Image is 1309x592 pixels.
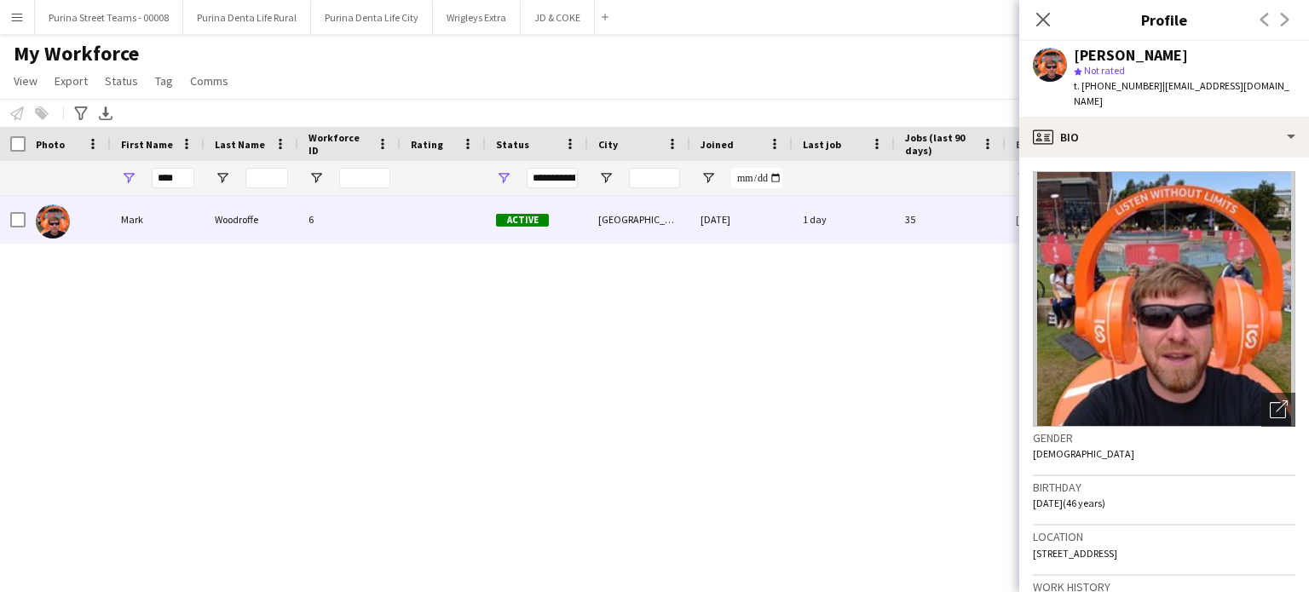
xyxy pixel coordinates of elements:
[1016,138,1043,151] span: Email
[309,170,324,186] button: Open Filter Menu
[14,41,139,66] span: My Workforce
[411,138,443,151] span: Rating
[55,73,88,89] span: Export
[690,196,793,243] div: [DATE]
[111,196,205,243] div: Mark
[121,138,173,151] span: First Name
[496,170,511,186] button: Open Filter Menu
[95,103,116,124] app-action-btn: Export XLSX
[190,73,228,89] span: Comms
[629,168,680,188] input: City Filter Input
[14,73,37,89] span: View
[496,138,529,151] span: Status
[496,214,549,227] span: Active
[598,138,618,151] span: City
[215,138,265,151] span: Last Name
[598,170,614,186] button: Open Filter Menu
[1019,117,1309,158] div: Bio
[731,168,782,188] input: Joined Filter Input
[1261,393,1295,427] div: Open photos pop-in
[588,196,690,243] div: [GEOGRAPHIC_DATA]
[1074,79,1289,107] span: | [EMAIL_ADDRESS][DOMAIN_NAME]
[183,1,311,34] button: Purina Denta Life Rural
[183,70,235,92] a: Comms
[701,138,734,151] span: Joined
[155,73,173,89] span: Tag
[7,70,44,92] a: View
[803,138,841,151] span: Last job
[1033,430,1295,445] h3: Gender
[1084,64,1125,77] span: Not rated
[895,196,1006,243] div: 35
[793,196,895,243] div: 1 day
[245,168,288,188] input: Last Name Filter Input
[36,204,70,239] img: Mark Woodroffe
[701,170,716,186] button: Open Filter Menu
[433,1,521,34] button: Wrigleys Extra
[205,196,298,243] div: Woodroffe
[1016,170,1031,186] button: Open Filter Menu
[35,1,183,34] button: Purina Street Teams - 00008
[1033,547,1117,560] span: [STREET_ADDRESS]
[148,70,180,92] a: Tag
[1074,79,1162,92] span: t. [PHONE_NUMBER]
[36,138,65,151] span: Photo
[309,131,370,157] span: Workforce ID
[152,168,194,188] input: First Name Filter Input
[98,70,145,92] a: Status
[1033,529,1295,544] h3: Location
[1033,480,1295,495] h3: Birthday
[105,73,138,89] span: Status
[1033,171,1295,427] img: Crew avatar or photo
[1019,9,1309,31] h3: Profile
[48,70,95,92] a: Export
[1033,497,1105,509] span: [DATE] (46 years)
[1033,447,1134,460] span: [DEMOGRAPHIC_DATA]
[521,1,595,34] button: JD & COKE
[71,103,91,124] app-action-btn: Advanced filters
[905,131,975,157] span: Jobs (last 90 days)
[339,168,390,188] input: Workforce ID Filter Input
[1074,48,1188,63] div: [PERSON_NAME]
[215,170,230,186] button: Open Filter Menu
[121,170,136,186] button: Open Filter Menu
[311,1,433,34] button: Purina Denta Life City
[298,196,401,243] div: 6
